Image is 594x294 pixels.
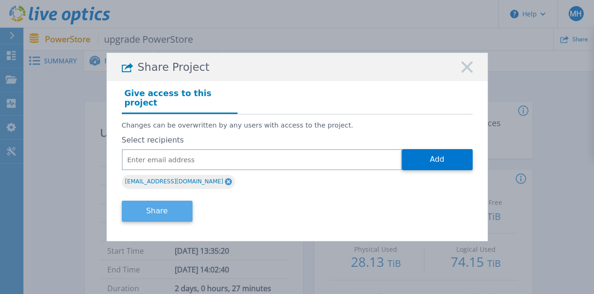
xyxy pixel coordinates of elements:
[122,201,193,222] button: Share
[138,61,210,74] span: Share Project
[122,149,402,170] input: Enter email address
[122,86,238,114] h4: Give access to this project
[402,149,473,170] button: Add
[122,175,235,189] div: [EMAIL_ADDRESS][DOMAIN_NAME]
[122,121,473,129] p: Changes can be overwritten by any users with access to the project.
[122,136,473,144] label: Select recipients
